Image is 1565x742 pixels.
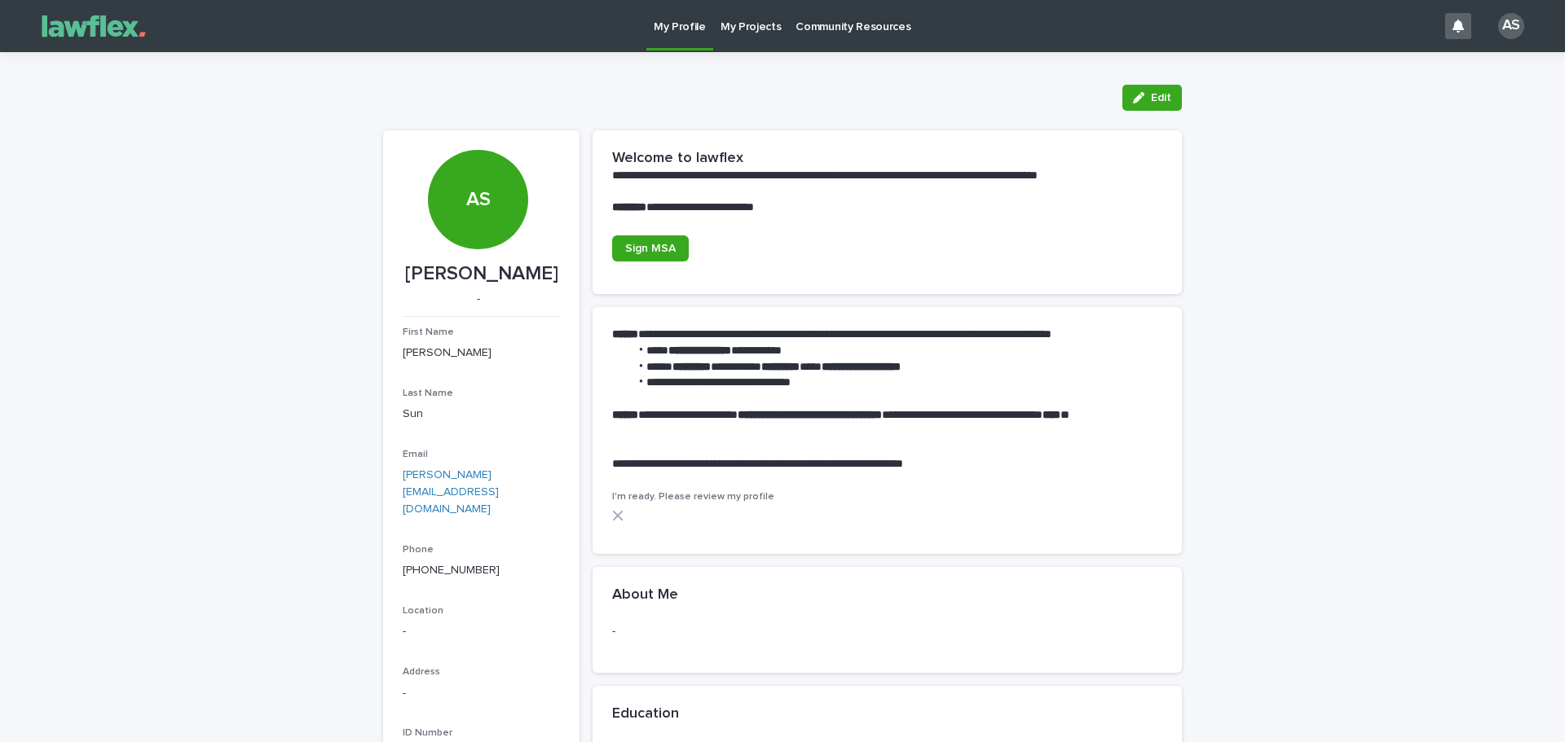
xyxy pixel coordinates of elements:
span: Last Name [403,389,453,398]
p: - [403,623,560,640]
span: Location [403,606,443,616]
p: [PERSON_NAME] [403,345,560,362]
span: Address [403,667,440,677]
p: - [403,685,560,702]
a: Sign MSA [612,235,689,261]
span: I'm ready. Please review my profile [612,492,774,502]
p: [PHONE_NUMBER] [403,562,560,579]
img: Gnvw4qrBSHOAfo8VMhG6 [33,10,155,42]
span: Sign MSA [625,243,676,254]
span: ID Number [403,728,452,738]
span: Edit [1151,92,1171,103]
a: [PERSON_NAME][EMAIL_ADDRESS][DOMAIN_NAME] [403,469,499,515]
span: Email [403,450,428,459]
p: - [403,292,553,306]
p: [PERSON_NAME] [403,262,560,286]
div: AS [1498,13,1524,39]
p: - [612,623,1162,640]
h2: Education [612,705,679,723]
div: AS [428,89,527,212]
p: Sun [403,406,560,423]
span: Phone [403,545,434,555]
button: Edit [1122,85,1182,111]
h2: Welcome to lawflex [612,150,743,168]
span: First Name [403,327,454,337]
h2: About Me [612,586,678,604]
